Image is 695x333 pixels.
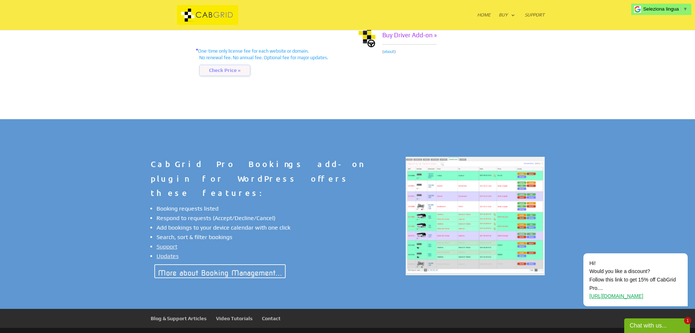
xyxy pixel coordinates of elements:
img: Taxi Driver Wordpress Plugin [356,26,378,48]
a: Buy [499,12,515,30]
a: Support [525,12,545,30]
span: ( ) [382,49,396,54]
a: One-time only license fee for each website or domain. No renewal fee. No annual fee. Optional fee... [199,48,339,76]
li: Respond to requests (Accept/Decline/Cancel) [157,213,545,223]
a: Blog & Support Articles [151,315,206,321]
iframe: chat widget [560,187,691,315]
a: Video Tutorials [216,315,252,321]
img: CabGrid [152,5,263,25]
h3: CabGrid Pro Bookings add-on plugin for WordPress offers these features: [151,157,545,204]
a: Seleziona lingua​ [643,6,688,12]
a: Contact [262,315,281,321]
span: ​ [681,6,681,12]
span: ▼ [683,6,688,12]
a: More about Booking Management... [154,264,286,278]
a: Home [477,12,491,30]
img: Bookings Table [406,157,545,275]
span: Seleziona lingua [643,6,679,12]
span: Check Price » [199,65,250,76]
a: Updates [157,253,179,260]
a: about [384,49,394,54]
li: Booking requests listed [157,204,545,213]
a: Buy Driver Add-on » [382,26,437,45]
a: Support [157,243,177,250]
li: Search, sort & filter bookings [157,232,545,242]
iframe: chat widget [624,317,691,333]
li: Add bookings to your device calendar with one click [157,223,545,232]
